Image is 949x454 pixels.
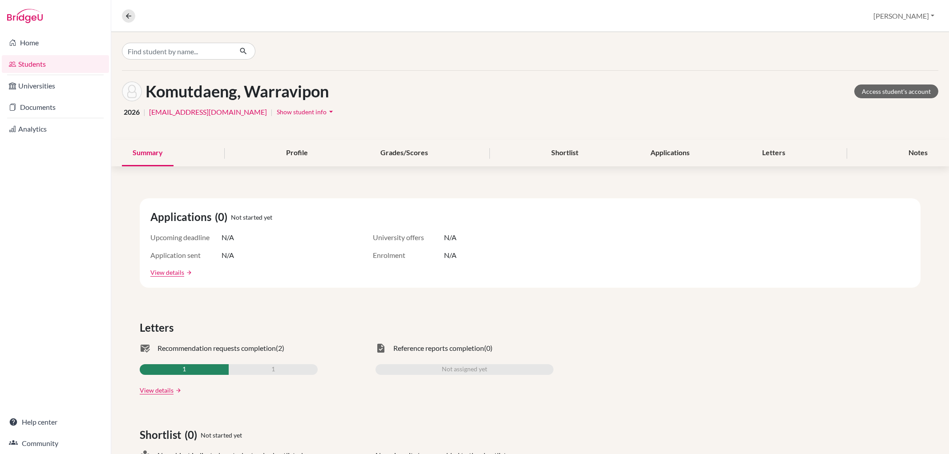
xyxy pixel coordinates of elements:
[854,84,938,98] a: Access student's account
[898,140,938,166] div: Notes
[275,140,319,166] div: Profile
[373,250,444,261] span: Enrolment
[143,107,145,117] span: |
[140,427,185,443] span: Shortlist
[376,343,386,354] span: task
[444,250,456,261] span: N/A
[2,34,109,52] a: Home
[184,269,192,276] a: arrow_forward
[215,209,231,225] span: (0)
[271,364,275,375] span: 1
[122,81,142,101] img: Warravipon Komutdaeng's avatar
[327,107,335,116] i: arrow_drop_down
[276,105,336,119] button: Show student infoarrow_drop_down
[277,108,327,116] span: Show student info
[444,232,456,243] span: N/A
[276,343,284,354] span: (2)
[2,413,109,431] a: Help center
[751,140,796,166] div: Letters
[182,364,186,375] span: 1
[541,140,589,166] div: Shortlist
[640,140,700,166] div: Applications
[185,427,201,443] span: (0)
[2,98,109,116] a: Documents
[373,232,444,243] span: University offers
[222,232,234,243] span: N/A
[393,343,484,354] span: Reference reports completion
[150,232,222,243] span: Upcoming deadline
[2,120,109,138] a: Analytics
[145,82,329,101] h1: Komutdaeng, Warravipon
[140,386,174,395] a: View details
[2,55,109,73] a: Students
[174,387,182,394] a: arrow_forward
[140,320,177,336] span: Letters
[122,43,232,60] input: Find student by name...
[150,250,222,261] span: Application sent
[157,343,276,354] span: Recommendation requests completion
[231,213,272,222] span: Not started yet
[869,8,938,24] button: [PERSON_NAME]
[201,430,242,440] span: Not started yet
[271,107,273,117] span: |
[150,209,215,225] span: Applications
[370,140,439,166] div: Grades/Scores
[222,250,234,261] span: N/A
[2,434,109,452] a: Community
[2,77,109,95] a: Universities
[7,9,43,23] img: Bridge-U
[122,140,174,166] div: Summary
[124,107,140,117] span: 2026
[442,364,487,375] span: Not assigned yet
[150,268,184,277] a: View details
[484,343,493,354] span: (0)
[140,343,150,354] span: mark_email_read
[149,107,267,117] a: [EMAIL_ADDRESS][DOMAIN_NAME]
